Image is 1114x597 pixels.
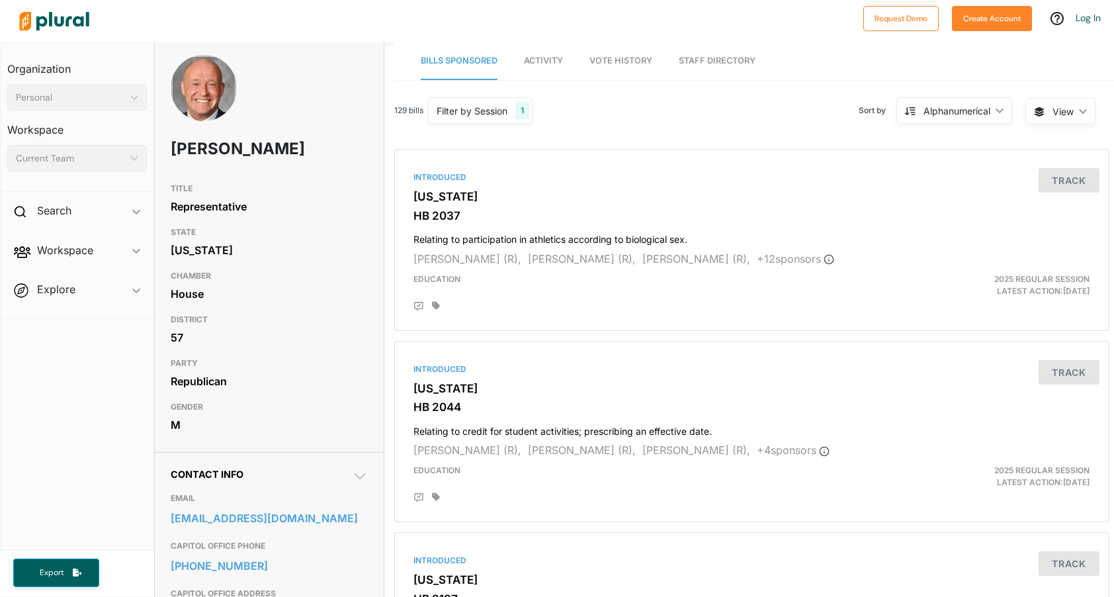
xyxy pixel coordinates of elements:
h3: PARTY [171,355,368,371]
div: Introduced [413,363,1090,375]
span: Bills Sponsored [421,56,497,66]
div: Add Position Statement [413,492,424,503]
div: Add Position Statement [413,301,424,312]
span: Education [413,465,460,475]
span: Sort by [859,105,896,116]
h1: [PERSON_NAME] [171,129,289,169]
div: Introduced [413,555,1090,567]
span: Activity [524,56,563,66]
span: [PERSON_NAME] (R), [413,252,521,265]
span: Education [413,274,460,284]
button: Export [13,559,99,587]
div: Representative [171,197,368,216]
div: House [171,284,368,304]
a: Request Demo [863,11,939,24]
h3: Workspace [7,111,147,140]
div: Add tags [432,492,440,502]
button: Track [1039,551,1099,576]
div: 1 [515,102,529,119]
div: Current Team [16,152,125,165]
button: Request Demo [863,6,939,31]
a: Create Account [952,11,1032,24]
h2: Search [37,203,71,218]
h4: Relating to credit for student activities; prescribing an effective date. [413,420,1090,437]
img: Headshot of Greg Smith [171,55,237,130]
button: Track [1039,360,1099,385]
a: Log In [1076,12,1101,24]
a: [PHONE_NUMBER] [171,556,368,576]
span: [PERSON_NAME] (R), [642,443,750,457]
h3: CHAMBER [171,268,368,284]
span: 2025 Regular Session [994,274,1090,284]
button: Track [1039,168,1099,193]
h3: CAPITOL OFFICE PHONE [171,538,368,554]
a: Bills Sponsored [421,42,497,80]
h3: EMAIL [171,490,368,506]
h3: HB 2044 [413,400,1090,414]
div: Introduced [413,171,1090,183]
span: View [1052,105,1074,118]
span: Export [30,567,73,578]
h3: DISTRICT [171,312,368,328]
h3: Organization [7,50,147,79]
h3: TITLE [171,181,368,197]
div: Latest Action: [DATE] [867,465,1099,488]
div: Alphanumerical [923,104,990,118]
span: [PERSON_NAME] (R), [528,252,636,265]
span: Vote History [589,56,652,66]
div: Filter by Session [437,104,507,118]
a: Activity [524,42,563,80]
span: 2025 Regular Session [994,465,1090,475]
div: Latest Action: [DATE] [867,273,1099,297]
h3: HB 2037 [413,209,1090,222]
span: [PERSON_NAME] (R), [413,443,521,457]
h3: STATE [171,224,368,240]
span: [PERSON_NAME] (R), [528,443,636,457]
div: [US_STATE] [171,240,368,260]
span: Contact Info [171,469,243,480]
h3: [US_STATE] [413,190,1090,203]
div: Republican [171,371,368,391]
span: [PERSON_NAME] (R), [642,252,750,265]
div: 57 [171,328,368,347]
button: Create Account [952,6,1032,31]
a: [EMAIL_ADDRESS][DOMAIN_NAME] [171,508,368,528]
h3: [US_STATE] [413,382,1090,395]
h3: GENDER [171,399,368,415]
div: Add tags [432,301,440,310]
a: Staff Directory [679,42,755,80]
h3: [US_STATE] [413,573,1090,586]
a: Vote History [589,42,652,80]
span: + 12 sponsor s [757,252,834,265]
span: 129 bills [394,105,423,116]
h4: Relating to participation in athletics according to biological sex. [413,228,1090,246]
div: M [171,415,368,435]
span: + 4 sponsor s [757,443,830,457]
div: Personal [16,91,125,105]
